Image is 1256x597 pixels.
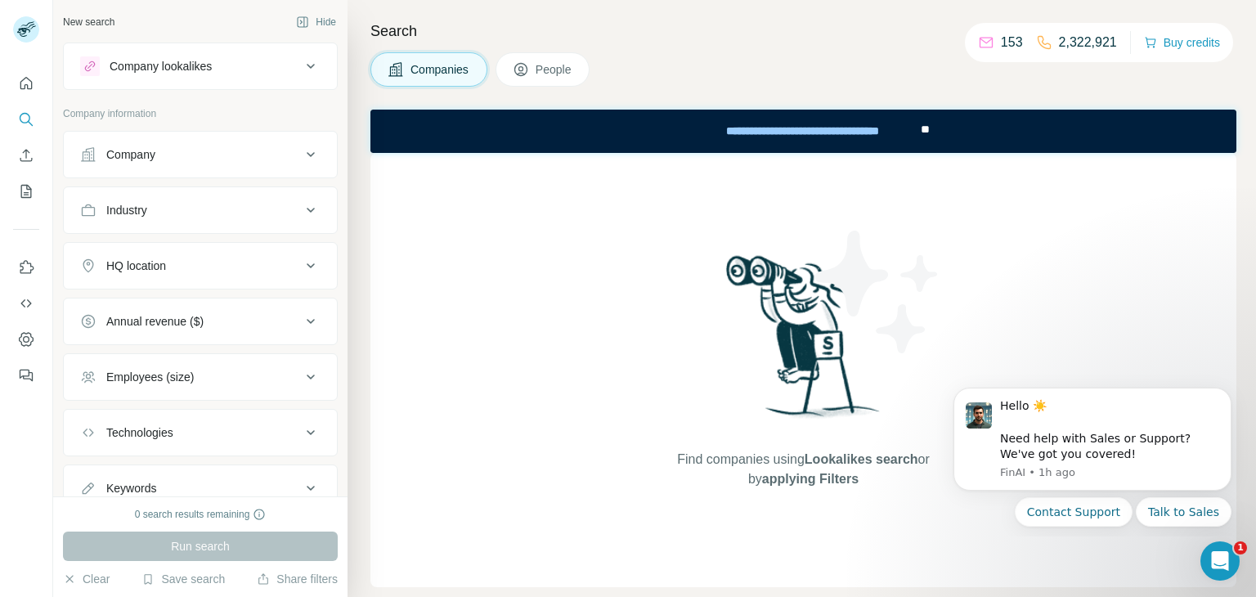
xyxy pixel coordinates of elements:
[64,135,337,174] button: Company
[13,141,39,170] button: Enrich CSV
[106,258,166,274] div: HQ location
[13,69,39,98] button: Quick start
[63,571,110,587] button: Clear
[13,325,39,354] button: Dashboard
[13,105,39,134] button: Search
[63,106,338,121] p: Company information
[141,571,225,587] button: Save search
[106,424,173,441] div: Technologies
[1234,541,1247,554] span: 1
[1059,33,1117,52] p: 2,322,921
[1001,33,1023,52] p: 153
[64,302,337,341] button: Annual revenue ($)
[13,289,39,318] button: Use Surfe API
[285,10,348,34] button: Hide
[804,218,951,366] img: Surfe Illustration - Stars
[370,110,1236,153] iframe: Banner
[13,361,39,390] button: Feedback
[13,253,39,282] button: Use Surfe on LinkedIn
[135,507,267,522] div: 0 search results remaining
[536,61,573,78] span: People
[1144,31,1220,54] button: Buy credits
[106,369,194,385] div: Employees (size)
[64,246,337,285] button: HQ location
[63,15,114,29] div: New search
[13,177,39,206] button: My lists
[64,191,337,230] button: Industry
[762,472,859,486] span: applying Filters
[110,58,212,74] div: Company lookalikes
[106,313,204,330] div: Annual revenue ($)
[410,61,470,78] span: Companies
[370,20,1236,43] h4: Search
[257,571,338,587] button: Share filters
[672,450,934,489] span: Find companies using or by
[719,251,889,433] img: Surfe Illustration - Woman searching with binoculars
[106,202,147,218] div: Industry
[929,374,1256,536] iframe: Intercom notifications message
[64,47,337,86] button: Company lookalikes
[805,452,918,466] span: Lookalikes search
[1200,541,1240,581] iframe: Intercom live chat
[64,413,337,452] button: Technologies
[106,480,156,496] div: Keywords
[106,146,155,163] div: Company
[64,357,337,397] button: Employees (size)
[64,469,337,508] button: Keywords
